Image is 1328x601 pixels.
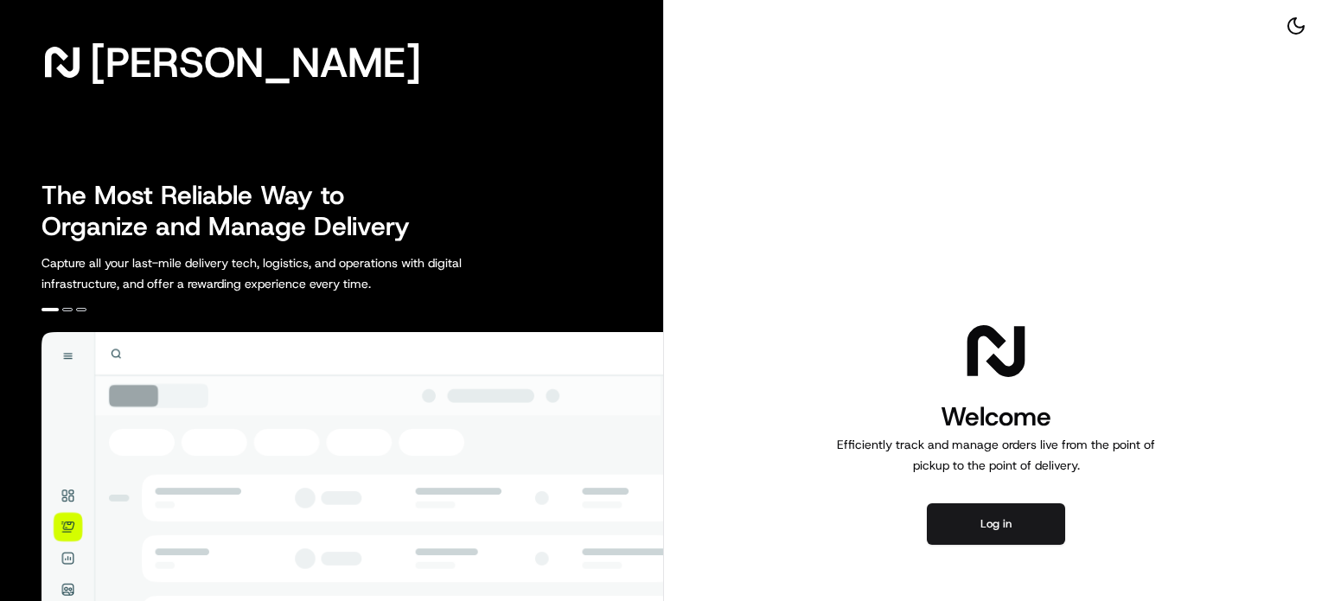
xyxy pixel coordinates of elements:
span: [PERSON_NAME] [90,45,421,80]
p: Efficiently track and manage orders live from the point of pickup to the point of delivery. [830,434,1162,476]
p: Capture all your last-mile delivery tech, logistics, and operations with digital infrastructure, ... [41,253,539,294]
button: Log in [927,503,1065,545]
h2: The Most Reliable Way to Organize and Manage Delivery [41,180,429,242]
h1: Welcome [830,400,1162,434]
